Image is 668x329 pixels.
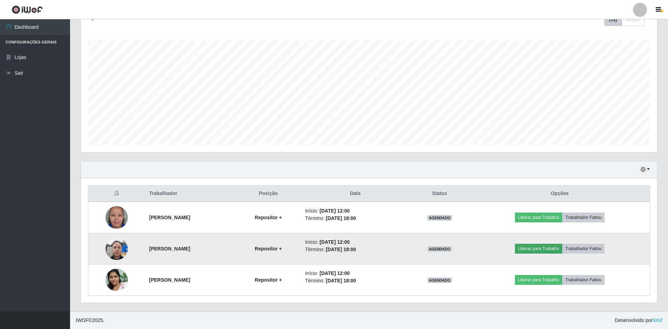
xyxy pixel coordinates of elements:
[105,265,128,295] img: 1756721929022.jpeg
[470,186,650,202] th: Opções
[622,14,645,26] button: Month
[319,208,350,214] time: [DATE] 12:00
[149,246,190,251] strong: [PERSON_NAME]
[305,277,405,284] li: Término:
[326,215,356,221] time: [DATE] 18:00
[515,244,562,254] button: Liberar para Trabalho
[305,207,405,215] li: Início:
[149,277,190,283] strong: [PERSON_NAME]
[604,14,622,26] button: Day
[305,246,405,253] li: Término:
[236,186,301,202] th: Posição
[149,215,190,220] strong: [PERSON_NAME]
[305,239,405,246] li: Início:
[305,270,405,277] li: Início:
[145,186,236,202] th: Trabalhador
[427,215,452,221] span: AGENDADO
[105,202,128,233] img: 1756740185962.jpeg
[604,14,650,26] div: Toolbar with button groups
[515,275,562,285] button: Liberar para Trabalho
[319,270,350,276] time: [DATE] 12:00
[615,317,662,324] span: Desenvolvido por
[515,213,562,222] button: Liberar para Trabalho
[319,239,350,245] time: [DATE] 12:00
[12,5,43,14] img: CoreUI Logo
[653,317,662,323] a: iWof
[409,186,470,202] th: Status
[326,278,356,283] time: [DATE] 18:00
[301,186,409,202] th: Data
[326,247,356,252] time: [DATE] 18:00
[255,215,282,220] strong: Repositor +
[562,213,605,222] button: Trabalhador Faltou
[105,234,128,263] img: 1756647806574.jpeg
[604,14,645,26] div: First group
[427,277,452,283] span: AGENDADO
[562,275,605,285] button: Trabalhador Faltou
[255,277,282,283] strong: Repositor +
[76,317,89,323] span: IWOF
[255,246,282,251] strong: Repositor +
[76,317,104,324] span: © 2025 .
[427,246,452,252] span: AGENDADO
[562,244,605,254] button: Trabalhador Faltou
[305,215,405,222] li: Término:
